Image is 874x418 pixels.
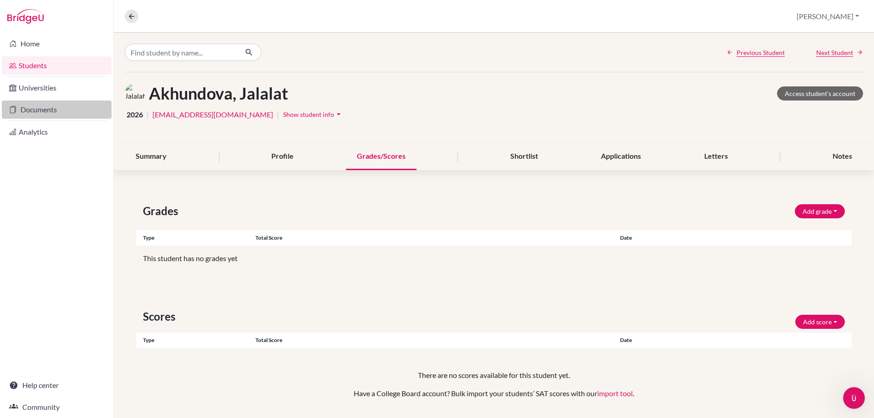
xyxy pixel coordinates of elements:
button: Add score [795,315,845,329]
span: | [277,109,279,120]
div: Type [136,234,255,242]
a: Next Student [816,48,863,57]
a: Home [2,35,112,53]
span: Previous Student [737,48,785,57]
div: Total score [255,336,613,344]
div: Profile [260,143,305,170]
button: Show student infoarrow_drop_down [283,107,344,121]
input: Find student by name... [125,44,238,61]
div: Grades/Scores [346,143,417,170]
button: Add grade [795,204,845,218]
a: Access student's account [777,86,863,101]
span: Grades [143,203,182,219]
a: [EMAIL_ADDRESS][DOMAIN_NAME] [152,109,273,120]
a: Help center [2,376,112,394]
div: Applications [590,143,652,170]
span: Next Student [816,48,853,57]
img: Bridge-U [7,9,44,24]
div: Summary [125,143,178,170]
a: Community [2,398,112,416]
a: Universities [2,79,112,97]
span: | [147,109,149,120]
a: Documents [2,101,112,119]
div: Total score [255,234,613,242]
a: import tool [597,389,633,398]
h1: Akhundova, Jalalat [149,84,288,103]
div: Letters [693,143,739,170]
span: Show student info [283,111,334,118]
p: There are no scores available for this student yet. [165,370,823,381]
div: Type [136,336,255,344]
p: This student has no grades yet [143,253,845,264]
iframe: Intercom live chat [843,387,865,409]
a: Students [2,56,112,75]
img: Jalalat Akhundova's avatar [125,83,145,104]
button: [PERSON_NAME] [793,8,863,25]
div: Date [613,336,732,344]
a: Analytics [2,123,112,141]
div: Shortlist [499,143,549,170]
div: Notes [822,143,863,170]
i: arrow_drop_down [334,110,343,119]
span: 2026 [127,109,143,120]
div: Date [613,234,792,242]
a: Previous Student [727,48,785,57]
span: Scores [143,308,179,325]
p: Have a College Board account? Bulk import your students’ SAT scores with our . [165,388,823,399]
